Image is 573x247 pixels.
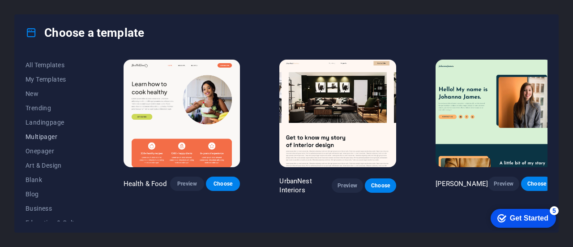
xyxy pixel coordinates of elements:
[26,187,84,201] button: Blog
[7,4,73,23] div: Get Started 5 items remaining, 0% complete
[26,205,84,212] span: Business
[495,180,512,187] span: Preview
[170,177,204,191] button: Preview
[26,87,84,101] button: New
[365,178,396,193] button: Choose
[26,216,84,230] button: Education & Culture
[279,60,396,167] img: UrbanNest Interiors
[177,180,197,187] span: Preview
[26,201,84,216] button: Business
[26,130,84,144] button: Multipager
[26,104,84,112] span: Trending
[26,90,84,97] span: New
[436,179,488,188] p: [PERSON_NAME]
[339,182,356,189] span: Preview
[372,182,389,189] span: Choose
[26,162,84,169] span: Art & Design
[26,219,84,226] span: Education & Culture
[66,2,75,11] div: 5
[124,179,167,188] p: Health & Food
[26,26,144,40] h4: Choose a template
[26,173,84,187] button: Blank
[26,61,84,69] span: All Templates
[26,158,84,173] button: Art & Design
[206,177,240,191] button: Choose
[26,10,65,18] div: Get Started
[26,58,84,72] button: All Templates
[528,180,545,187] span: Choose
[488,177,519,191] button: Preview
[26,76,84,83] span: My Templates
[26,133,84,140] span: Multipager
[26,147,84,155] span: Onepager
[26,119,84,126] span: Landingpage
[26,191,84,198] span: Blog
[26,72,84,87] button: My Templates
[26,115,84,130] button: Landingpage
[332,178,363,193] button: Preview
[521,177,552,191] button: Choose
[26,101,84,115] button: Trending
[436,60,552,167] img: Johanna James
[26,176,84,183] span: Blank
[124,60,240,167] img: Health & Food
[279,177,332,195] p: UrbanNest Interiors
[213,180,233,187] span: Choose
[26,144,84,158] button: Onepager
